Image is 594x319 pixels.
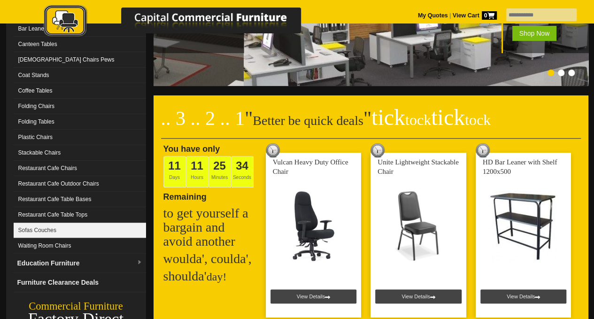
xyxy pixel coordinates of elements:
[213,159,226,172] span: 25
[163,206,257,249] h2: to get yourself a bargain and avoid another
[14,68,146,83] a: Coat Stands
[14,145,146,161] a: Stackable Chairs
[14,273,146,292] a: Furniture Clearance Deals
[14,192,146,207] a: Restaurant Cafe Table Bases
[14,52,146,68] a: [DEMOGRAPHIC_DATA] Chairs Pews
[18,5,347,42] a: Capital Commercial Furniture Logo
[266,143,280,157] img: tick tock deal clock
[558,70,564,76] li: Page dot 2
[163,252,257,266] h2: woulda', coulda',
[236,159,248,172] span: 34
[163,144,220,154] span: You have only
[14,83,146,99] a: Coffee Tables
[482,11,497,20] span: 0
[207,271,227,283] span: day!
[14,21,146,37] a: Bar Leaners & Bar Tables
[137,260,142,265] img: dropdown
[14,238,146,254] a: Waiting Room Chairs
[453,12,497,19] strong: View Cart
[14,176,146,192] a: Restaurant Cafe Outdoor Chairs
[14,207,146,223] a: Restaurant Cafe Table Tops
[191,159,203,172] span: 11
[14,223,146,238] a: Sofas Couches
[14,130,146,145] a: Plastic Chairs
[163,188,207,202] span: Remaining
[14,114,146,130] a: Folding Tables
[14,99,146,114] a: Folding Chairs
[476,143,490,157] img: tick tock deal clock
[18,5,347,39] img: Capital Commercial Furniture Logo
[512,26,556,41] span: Shop Now
[245,108,253,129] span: "
[168,159,181,172] span: 11
[186,156,208,187] span: Hours
[163,269,257,284] h2: shoulda'
[14,37,146,52] a: Canteen Tables
[363,108,491,129] span: "
[6,300,146,313] div: Commercial Furniture
[548,70,554,76] li: Page dot 1
[161,110,581,139] h2: Better be quick deals
[231,156,254,187] span: Seconds
[163,156,186,187] span: Days
[418,12,448,19] a: My Quotes
[14,161,146,176] a: Restaurant Cafe Chairs
[451,12,496,19] a: View Cart0
[370,143,385,157] img: tick tock deal clock
[465,111,491,128] span: tock
[405,111,431,128] span: tock
[371,105,491,130] span: tick tick
[208,156,231,187] span: Minutes
[14,254,146,273] a: Education Furnituredropdown
[568,70,575,76] li: Page dot 3
[161,108,245,129] span: .. 3 .. 2 .. 1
